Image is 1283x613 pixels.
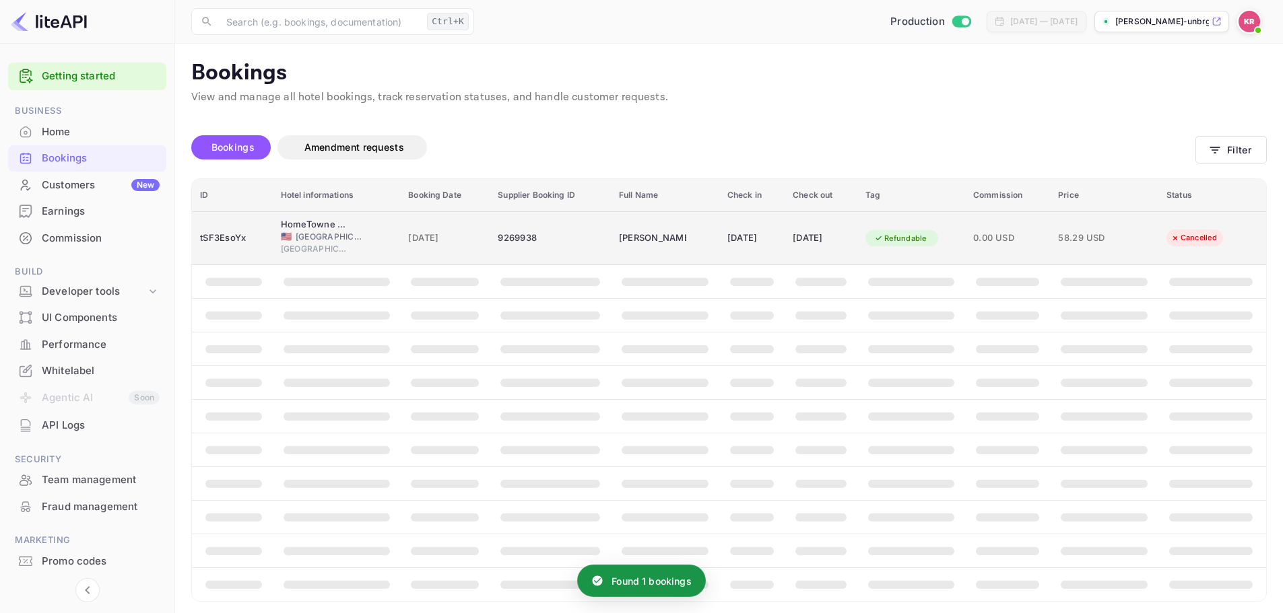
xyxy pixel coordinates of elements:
p: Bookings [191,60,1267,87]
th: Tag [857,179,965,212]
div: Whitelabel [8,358,166,384]
div: [DATE] — [DATE] [1010,15,1078,28]
div: New [131,179,160,191]
th: Commission [965,179,1050,212]
div: UI Components [42,310,160,326]
th: Full Name [611,179,719,212]
button: Collapse navigation [75,578,100,602]
span: 0.00 USD [973,231,1042,246]
div: Getting started [8,63,166,90]
th: Price [1050,179,1158,212]
th: ID [192,179,273,212]
span: Marketing [8,533,166,548]
th: Status [1158,179,1266,212]
div: Commission [8,225,166,252]
img: LiteAPI logo [11,11,87,32]
button: Filter [1195,136,1267,164]
div: Fraud management [8,494,166,520]
th: Booking Date [400,179,490,212]
span: [GEOGRAPHIC_DATA] [281,243,348,255]
div: Performance [8,332,166,358]
a: UI Components [8,305,166,330]
div: Whitelabel [42,363,160,379]
a: Performance [8,332,166,357]
div: Refundable [865,230,935,247]
span: Bookings [211,141,255,153]
div: Bookings [8,145,166,172]
a: Bookings [8,145,166,170]
div: Ctrl+K [427,13,469,30]
span: [GEOGRAPHIC_DATA] [296,231,363,243]
span: Amendment requests [304,141,404,153]
div: Developer tools [8,280,166,303]
img: Kobus Roux [1239,11,1260,32]
span: 58.29 USD [1058,231,1125,246]
div: API Logs [8,412,166,439]
div: 9269938 [498,227,603,249]
div: [DATE] [793,227,849,249]
div: Earnings [42,204,160,219]
table: booking table [192,179,1266,602]
a: Home [8,119,166,144]
div: Melissa Archuleta [619,227,686,249]
div: Team management [42,472,160,488]
div: tSF3EsoYx [200,227,265,249]
p: [PERSON_NAME]-unbrg.[PERSON_NAME]... [1115,15,1209,28]
div: Fraud management [42,499,160,515]
div: Promo codes [8,548,166,575]
a: Whitelabel [8,358,166,383]
div: Performance [42,337,160,353]
div: API Logs [42,418,160,433]
div: Team management [8,467,166,493]
div: Home [8,119,166,145]
input: Search (e.g. bookings, documentation) [218,8,422,35]
th: Hotel informations [273,179,401,212]
span: United States of America [281,232,292,241]
div: HomeTowne Studios By Red Roof Denver - Glendale/ Cherry Creek [281,218,348,231]
div: Commission [42,231,160,246]
th: Supplier Booking ID [490,179,611,212]
a: Getting started [42,69,160,84]
a: Commission [8,225,166,250]
a: API Logs [8,412,166,437]
div: Bookings [42,151,160,166]
a: Team management [8,467,166,492]
div: Customers [42,178,160,193]
div: [DATE] [727,227,777,249]
a: Promo codes [8,548,166,573]
th: Check out [785,179,857,212]
div: Cancelled [1162,229,1226,246]
th: Check in [719,179,785,212]
span: Production [890,14,945,30]
div: Promo codes [42,554,160,569]
p: View and manage all hotel bookings, track reservation statuses, and handle customer requests. [191,89,1267,106]
a: Fraud management [8,494,166,519]
div: Earnings [8,199,166,225]
div: UI Components [8,305,166,331]
a: CustomersNew [8,172,166,197]
span: Build [8,264,166,279]
div: CustomersNew [8,172,166,199]
span: [DATE] [408,231,482,246]
div: account-settings tabs [191,135,1195,159]
p: Found 1 bookings [612,574,691,588]
a: Earnings [8,199,166,223]
span: Security [8,452,166,467]
span: Business [8,104,166,118]
div: Home [42,124,160,140]
div: Switch to Sandbox mode [885,14,976,30]
div: Developer tools [42,284,146,299]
